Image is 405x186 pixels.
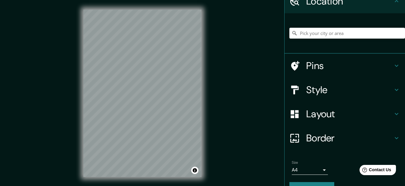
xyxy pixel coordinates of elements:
h4: Layout [306,108,393,120]
iframe: Help widget launcher [351,162,398,179]
h4: Pins [306,60,393,72]
h4: Border [306,132,393,144]
canvas: Map [83,10,201,177]
button: Toggle attribution [191,167,198,174]
div: Layout [285,102,405,126]
div: Border [285,126,405,150]
div: Style [285,78,405,102]
div: A4 [292,165,328,175]
input: Pick your city or area [289,28,405,39]
label: Size [292,160,298,165]
h4: Style [306,84,393,96]
div: Pins [285,54,405,78]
